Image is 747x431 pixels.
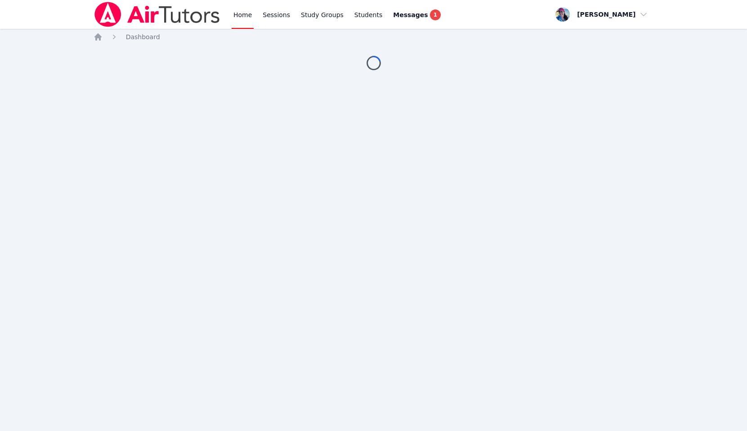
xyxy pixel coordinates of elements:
[430,9,441,20] span: 1
[94,32,654,41] nav: Breadcrumb
[126,32,160,41] a: Dashboard
[393,10,428,19] span: Messages
[126,33,160,41] span: Dashboard
[94,2,221,27] img: Air Tutors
